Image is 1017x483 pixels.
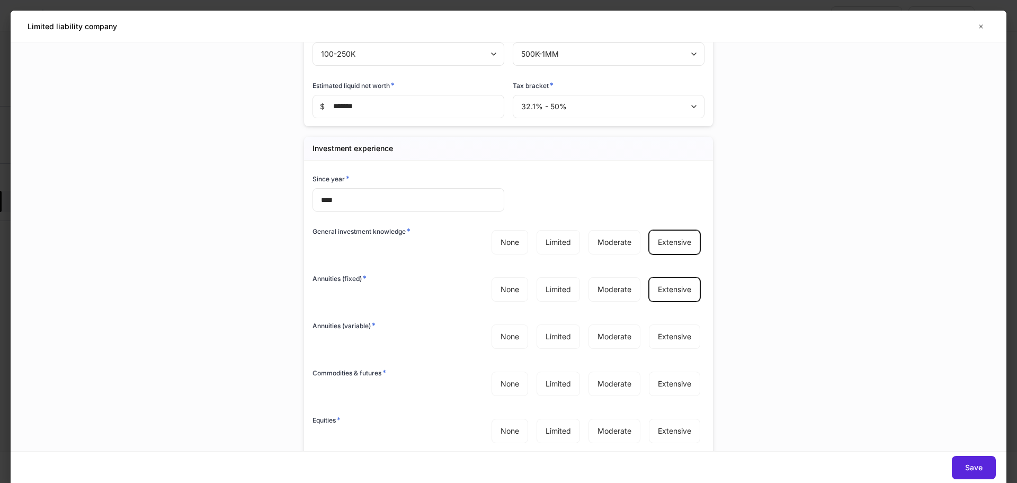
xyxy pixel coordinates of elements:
h6: Annuities (fixed) [313,273,367,284]
h5: Investment experience [313,143,393,154]
div: 100-250K [313,42,504,66]
h6: General investment knowledge [313,226,411,236]
h6: Since year [313,173,350,184]
button: Save [952,456,996,479]
div: Save [965,462,983,473]
h6: Estimated liquid net worth [313,80,395,91]
div: 500K-1MM [513,42,704,66]
div: 32.1% - 50% [513,95,704,118]
h6: Tax bracket [513,80,554,91]
h6: Commodities & futures [313,367,386,378]
h5: Limited liability company [28,21,117,32]
h6: Equities [313,415,341,425]
p: $ [320,101,325,112]
h6: Annuities (variable) [313,320,376,331]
